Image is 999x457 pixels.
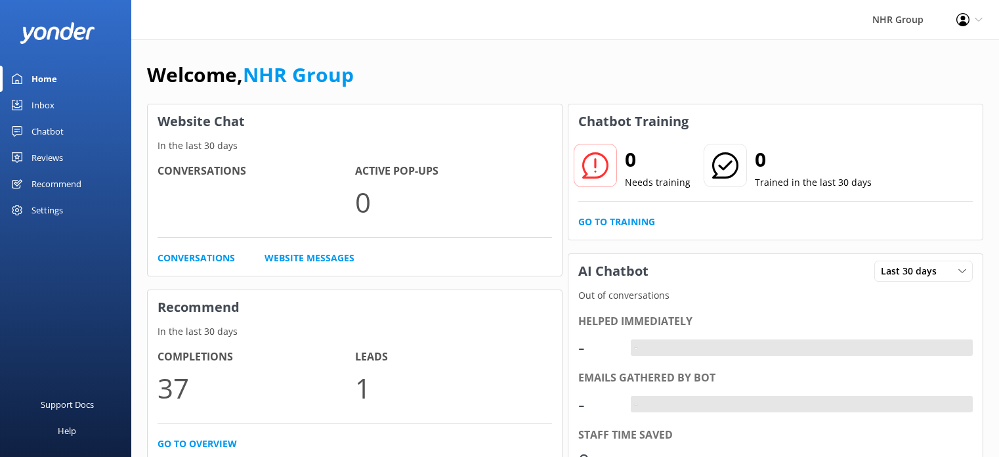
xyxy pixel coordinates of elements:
[881,264,945,278] span: Last 30 days
[158,349,355,366] h4: Completions
[32,197,63,223] div: Settings
[355,180,553,224] p: 0
[158,437,237,451] a: Go to overview
[32,92,54,118] div: Inbox
[41,391,94,418] div: Support Docs
[578,332,618,363] div: -
[243,61,354,88] a: NHR Group
[355,349,553,366] h4: Leads
[147,59,354,91] h1: Welcome,
[568,288,983,303] p: Out of conversations
[578,427,973,444] div: Staff time saved
[755,144,872,175] h2: 0
[265,251,354,265] a: Website Messages
[148,104,562,139] h3: Website Chat
[568,254,658,288] h3: AI Chatbot
[578,313,973,330] div: Helped immediately
[32,171,81,197] div: Recommend
[148,139,562,153] p: In the last 30 days
[625,175,691,190] p: Needs training
[32,144,63,171] div: Reviews
[355,163,553,180] h4: Active Pop-ups
[578,370,973,387] div: Emails gathered by bot
[631,339,641,357] div: -
[631,396,641,413] div: -
[568,104,698,139] h3: Chatbot Training
[578,215,655,229] a: Go to Training
[625,144,691,175] h2: 0
[578,389,618,420] div: -
[755,175,872,190] p: Trained in the last 30 days
[20,22,95,44] img: yonder-white-logo.png
[355,366,553,410] p: 1
[158,163,355,180] h4: Conversations
[158,251,235,265] a: Conversations
[58,418,76,444] div: Help
[32,66,57,92] div: Home
[148,324,562,339] p: In the last 30 days
[32,118,64,144] div: Chatbot
[148,290,562,324] h3: Recommend
[158,366,355,410] p: 37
